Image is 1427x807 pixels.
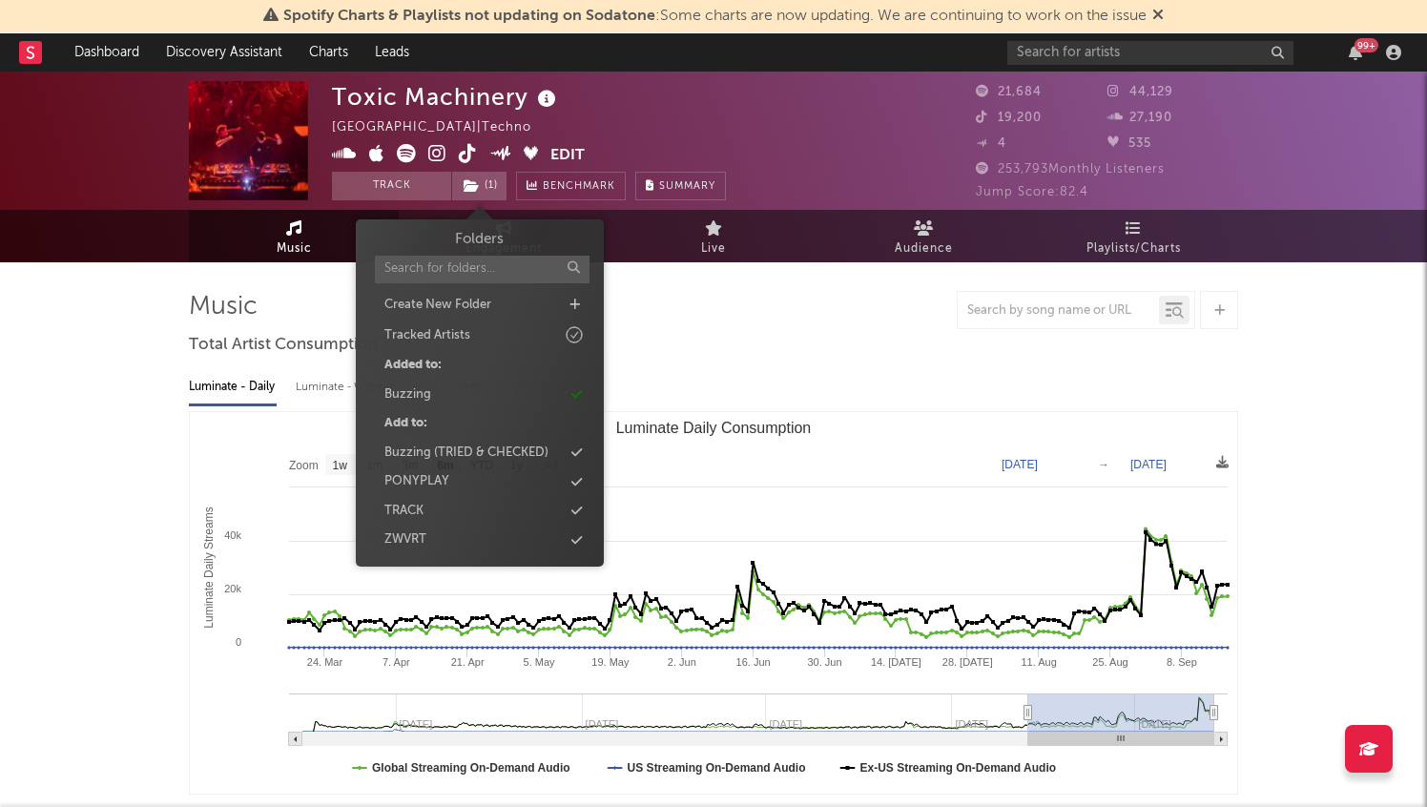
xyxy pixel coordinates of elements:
[384,472,449,491] div: PONYPLAY
[976,112,1042,124] span: 19,200
[616,420,812,436] text: Luminate Daily Consumption
[375,256,589,283] input: Search for folders...
[635,172,726,200] button: Summary
[1092,656,1127,668] text: 25. Aug
[332,81,561,113] div: Toxic Machinery
[384,530,426,549] div: ZWVRT
[609,210,818,262] a: Live
[333,459,348,472] text: 1w
[976,137,1006,150] span: 4
[1349,45,1362,60] button: 99+
[818,210,1028,262] a: Audience
[383,656,410,668] text: 7. Apr
[736,656,771,668] text: 16. Jun
[871,656,921,668] text: 14. [DATE]
[362,33,423,72] a: Leads
[1152,9,1164,24] span: Dismiss
[189,210,399,262] a: Music
[189,334,378,357] span: Total Artist Consumption
[296,33,362,72] a: Charts
[1098,458,1109,471] text: →
[807,656,841,668] text: 30. Jun
[976,86,1042,98] span: 21,684
[942,656,993,668] text: 28. [DATE]
[1130,458,1167,471] text: [DATE]
[1107,112,1172,124] span: 27,190
[384,385,431,404] div: Buzzing
[153,33,296,72] a: Discovery Assistant
[384,502,424,521] div: TRACK
[1007,41,1293,65] input: Search for artists
[289,459,319,472] text: Zoom
[668,656,696,668] text: 2. Jun
[283,9,1147,24] span: : Some charts are now updating. We are continuing to work on the issue
[452,172,507,200] button: (1)
[277,238,312,260] span: Music
[591,656,630,668] text: 19. May
[332,172,451,200] button: Track
[628,761,806,775] text: US Streaming On-Demand Audio
[384,414,427,433] div: Add to:
[399,210,609,262] a: Engagement
[976,163,1165,176] span: 253,793 Monthly Listeners
[202,507,216,628] text: Luminate Daily Streams
[659,181,715,192] span: Summary
[372,761,570,775] text: Global Streaming On-Demand Audio
[1021,656,1056,668] text: 11. Aug
[701,238,726,260] span: Live
[1086,238,1181,260] span: Playlists/Charts
[296,371,396,403] div: Luminate - Weekly
[1028,210,1238,262] a: Playlists/Charts
[384,296,491,315] div: Create New Folder
[895,238,953,260] span: Audience
[224,583,241,594] text: 20k
[524,656,556,668] text: 5. May
[283,9,655,24] span: Spotify Charts & Playlists not updating on Sodatone
[451,656,485,668] text: 21. Apr
[224,529,241,541] text: 40k
[307,656,343,668] text: 24. Mar
[543,176,615,198] span: Benchmark
[455,229,504,251] h3: Folders
[236,636,241,648] text: 0
[976,186,1088,198] span: Jump Score: 82.4
[550,144,585,168] button: Edit
[958,303,1159,319] input: Search by song name or URL
[516,172,626,200] a: Benchmark
[1107,86,1173,98] span: 44,129
[190,412,1237,794] svg: Luminate Daily Consumption
[332,116,553,139] div: [GEOGRAPHIC_DATA] | Techno
[1355,38,1378,52] div: 99 +
[61,33,153,72] a: Dashboard
[384,444,548,463] div: Buzzing (TRIED & CHECKED)
[1167,656,1197,668] text: 8. Sep
[451,172,507,200] span: ( 1 )
[1002,458,1038,471] text: [DATE]
[1107,137,1151,150] span: 535
[384,326,470,345] div: Tracked Artists
[189,371,277,403] div: Luminate - Daily
[860,761,1057,775] text: Ex-US Streaming On-Demand Audio
[384,356,442,375] div: Added to:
